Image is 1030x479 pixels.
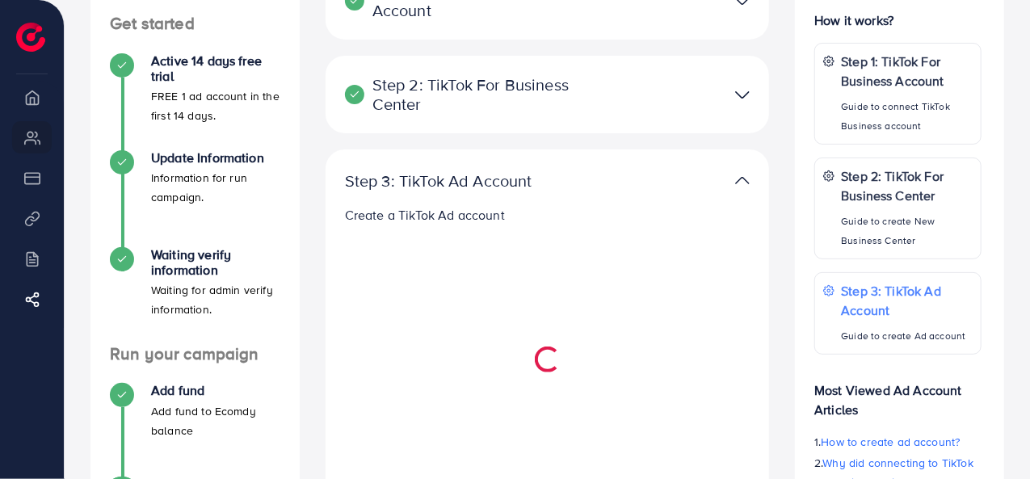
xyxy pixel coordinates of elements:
iframe: Chat [961,406,1018,467]
p: Guide to connect TikTok Business account [841,97,973,136]
li: Update Information [90,150,300,247]
p: Waiting for admin verify information. [151,280,280,319]
p: FREE 1 ad account in the first 14 days. [151,86,280,125]
p: Step 3: TikTok Ad Account [841,281,973,320]
span: How to create ad account? [822,434,961,450]
h4: Update Information [151,150,280,166]
p: Step 2: TikTok For Business Center [841,166,973,205]
li: Active 14 days free trial [90,53,300,150]
img: logo [16,23,45,52]
p: Add fund to Ecomdy balance [151,401,280,440]
h4: Get started [90,14,300,34]
h4: Run your campaign [90,344,300,364]
p: Most Viewed Ad Account Articles [814,368,982,419]
h4: Add fund [151,383,280,398]
p: 1. [814,432,982,452]
p: Guide to create New Business Center [841,212,973,250]
p: How it works? [814,11,982,30]
p: Create a TikTok Ad account [345,205,750,225]
li: Waiting verify information [90,247,300,344]
h4: Active 14 days free trial [151,53,280,84]
p: Step 1: TikTok For Business Account [841,52,973,90]
p: Step 3: TikTok Ad Account [345,171,607,191]
img: TikTok partner [735,169,750,192]
p: Guide to create Ad account [841,326,973,346]
p: Step 2: TikTok For Business Center [345,75,607,114]
img: TikTok partner [735,83,750,107]
p: Information for run campaign. [151,168,280,207]
h4: Waiting verify information [151,247,280,278]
